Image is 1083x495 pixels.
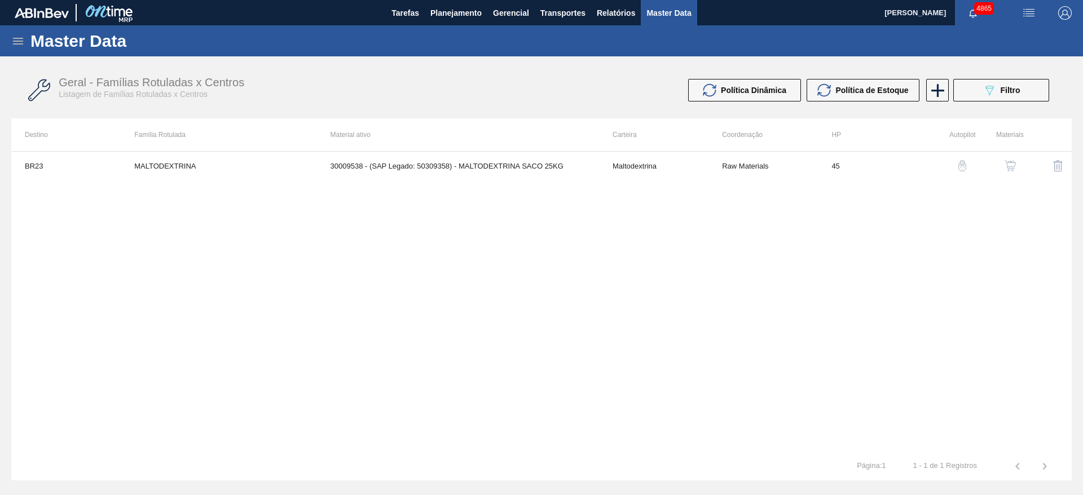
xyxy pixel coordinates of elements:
[646,6,691,20] span: Master Data
[900,452,990,470] td: 1 - 1 de 1 Registros
[30,34,231,47] h1: Master Data
[807,79,925,101] div: Atualizar Política de Estoque em Massa
[15,8,69,18] img: TNhmsLtSVTkK8tSr43FrP2fwEKptu5GPRR3wAAAABJRU5ErkJggg==
[948,79,1055,101] div: Filtrar Família Rotulada x Centro
[11,118,121,151] th: Destino
[953,79,1049,101] button: Filtro
[1029,152,1072,179] div: Excluir Família Rotulada X Centro
[981,152,1024,179] div: Ver Materiais
[391,6,419,20] span: Tarefas
[934,152,976,179] div: Configuração Auto Pilot
[1001,86,1020,95] span: Filtro
[1022,6,1036,20] img: userActions
[708,152,818,180] td: Raw Materials
[818,152,927,180] td: 45
[599,118,708,151] th: Carteira
[121,152,316,180] td: MALTODEXTRINA
[1005,160,1016,171] img: shopping-cart-icon
[925,79,948,101] div: Nova Família Rotulada x Centro
[597,6,635,20] span: Relatórios
[59,90,208,99] span: Listagem de Famílias Rotuladas x Centros
[59,76,244,89] span: Geral - Famílias Rotuladas x Centros
[1051,159,1065,173] img: delete-icon
[599,152,708,180] td: Maltodextrina
[843,452,899,470] td: Página : 1
[997,152,1024,179] button: shopping-cart-icon
[121,118,316,151] th: Família Rotulada
[688,79,807,101] div: Atualizar Política Dinâmica
[688,79,801,101] button: Política Dinâmica
[1045,152,1072,179] button: delete-icon
[317,118,599,151] th: Material ativo
[11,152,121,180] td: BR23
[974,2,994,15] span: 4865
[818,118,927,151] th: HP
[1058,6,1072,20] img: Logout
[835,86,908,95] span: Política de Estoque
[976,118,1024,151] th: Materiais
[721,86,786,95] span: Política Dinâmica
[928,118,976,151] th: Autopilot
[955,5,991,21] button: Notificações
[957,160,968,171] img: auto-pilot-icon
[807,79,919,101] button: Política de Estoque
[317,152,599,180] td: 30009538 - (SAP Legado: 50309358) - MALTODEXTRINA SACO 25KG
[430,6,482,20] span: Planejamento
[949,152,976,179] button: auto-pilot-icon
[493,6,529,20] span: Gerencial
[708,118,818,151] th: Coordenação
[540,6,585,20] span: Transportes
